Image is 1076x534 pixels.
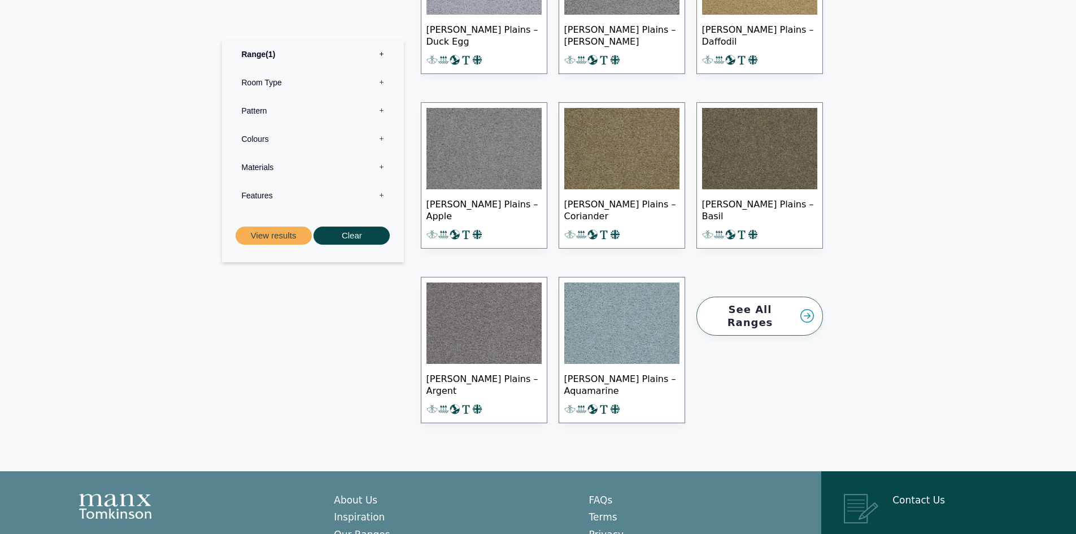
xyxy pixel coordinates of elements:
a: Terms [589,511,617,523]
label: Pattern [230,96,395,124]
a: FAQs [589,494,613,506]
span: [PERSON_NAME] Plains – Basil [702,189,817,229]
label: Range [230,40,395,68]
img: Tomkinson Plains Basil [702,108,817,189]
a: [PERSON_NAME] Plains – Apple [421,102,547,249]
a: [PERSON_NAME] Plains – Argent [421,277,547,423]
label: Room Type [230,68,395,96]
span: [PERSON_NAME] Plains – Coriander [564,189,679,229]
span: [PERSON_NAME] Plains – Argent [426,364,542,403]
a: See All Ranges [696,297,823,336]
span: [PERSON_NAME] Plains – Daffodil [702,15,817,54]
span: [PERSON_NAME] Plains – Apple [426,189,542,229]
a: About Us [334,494,377,506]
img: Manx Tomkinson Logo [79,494,151,519]
img: Tomkinson Plains - Apple [426,108,542,189]
img: Tomkinson Plains-Aquamarine [564,283,679,364]
label: Features [230,181,395,209]
a: Inspiration [334,511,385,523]
span: [PERSON_NAME] Plains – Duck Egg [426,15,542,54]
span: 1 [265,49,275,58]
span: [PERSON_NAME] Plains – [PERSON_NAME] [564,15,679,54]
button: View results [236,226,312,245]
a: [PERSON_NAME] Plains – Basil [696,102,823,249]
a: Contact Us [892,494,945,506]
button: Clear [313,226,390,245]
a: [PERSON_NAME] Plains – Aquamarine [559,277,685,423]
label: Materials [230,153,395,181]
span: [PERSON_NAME] Plains – Aquamarine [564,364,679,403]
label: Colours [230,124,395,153]
a: [PERSON_NAME] Plains – Coriander [559,102,685,249]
